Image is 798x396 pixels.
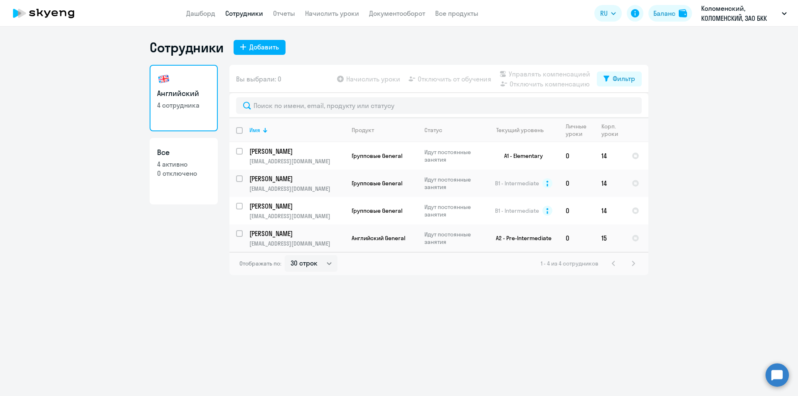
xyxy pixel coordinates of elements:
p: [PERSON_NAME] [249,147,343,156]
td: 0 [559,197,595,224]
p: 4 активно [157,160,210,169]
div: Продукт [352,126,417,134]
p: [PERSON_NAME] [249,229,343,238]
p: Идут постоянные занятия [424,148,481,163]
div: Корп. уроки [601,123,625,138]
div: Текущий уровень [488,126,559,134]
a: [PERSON_NAME] [249,174,345,183]
div: Личные уроки [566,123,587,138]
button: Коломенский, КОЛОМЕНСКИЙ, ЗАО БКК [697,3,791,23]
input: Поиск по имени, email, продукту или статусу [236,97,642,114]
a: [PERSON_NAME] [249,202,345,211]
div: Статус [424,126,442,134]
img: balance [679,9,687,17]
a: Документооборот [369,9,425,17]
span: Групповые General [352,152,402,160]
button: Балансbalance [648,5,692,22]
p: [EMAIL_ADDRESS][DOMAIN_NAME] [249,157,345,165]
span: 1 - 4 из 4 сотрудников [541,260,598,267]
span: Отображать по: [239,260,281,267]
td: 0 [559,224,595,252]
a: Английский4 сотрудника [150,65,218,131]
h3: Английский [157,88,210,99]
p: 4 сотрудника [157,101,210,110]
td: 15 [595,224,625,252]
td: A1 - Elementary [482,142,559,170]
p: [PERSON_NAME] [249,174,343,183]
span: B1 - Intermediate [495,180,539,187]
div: Баланс [653,8,675,18]
a: Дашборд [186,9,215,17]
div: Личные уроки [566,123,594,138]
div: Имя [249,126,345,134]
a: Сотрудники [225,9,263,17]
div: Статус [424,126,481,134]
a: Отчеты [273,9,295,17]
span: Групповые General [352,207,402,214]
a: [PERSON_NAME] [249,229,345,238]
p: 0 отключено [157,169,210,178]
img: english [157,72,170,86]
td: 0 [559,170,595,197]
h3: Все [157,147,210,158]
td: 0 [559,142,595,170]
div: Текущий уровень [496,126,544,134]
p: Идут постоянные занятия [424,231,481,246]
span: Вы выбрали: 0 [236,74,281,84]
p: Коломенский, КОЛОМЕНСКИЙ, ЗАО БКК [701,3,778,23]
h1: Сотрудники [150,39,224,56]
div: Имя [249,126,260,134]
td: 14 [595,142,625,170]
p: [EMAIL_ADDRESS][DOMAIN_NAME] [249,212,345,220]
button: Добавить [234,40,286,55]
p: [EMAIL_ADDRESS][DOMAIN_NAME] [249,240,345,247]
div: Корп. уроки [601,123,618,138]
span: RU [600,8,608,18]
a: Все продукты [435,9,478,17]
div: Добавить [249,42,279,52]
p: [PERSON_NAME] [249,202,343,211]
button: Фильтр [597,71,642,86]
span: Групповые General [352,180,402,187]
td: 14 [595,170,625,197]
a: Все4 активно0 отключено [150,138,218,204]
td: 14 [595,197,625,224]
p: [EMAIL_ADDRESS][DOMAIN_NAME] [249,185,345,192]
p: Идут постоянные занятия [424,176,481,191]
button: RU [594,5,622,22]
span: B1 - Intermediate [495,207,539,214]
div: Фильтр [613,74,635,84]
span: Английский General [352,234,405,242]
div: Продукт [352,126,374,134]
a: Начислить уроки [305,9,359,17]
td: A2 - Pre-Intermediate [482,224,559,252]
a: [PERSON_NAME] [249,147,345,156]
p: Идут постоянные занятия [424,203,481,218]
